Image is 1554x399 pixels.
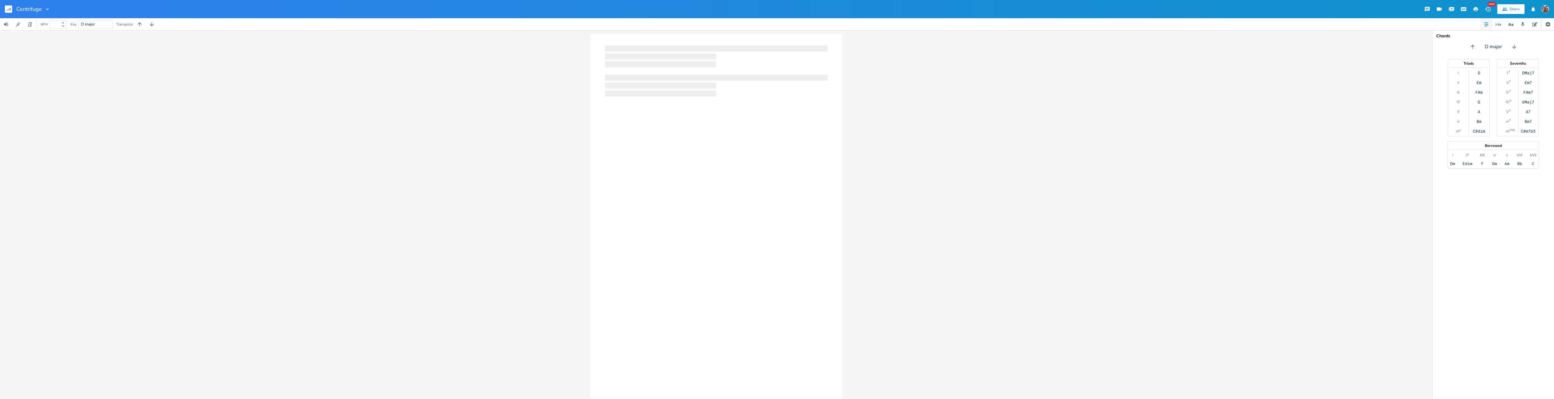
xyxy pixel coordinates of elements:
[1505,161,1509,166] div: Am
[1541,5,1549,13] img: Nathan Swavely
[116,22,133,26] div: Transpose
[1436,34,1550,38] div: Chords
[1473,129,1485,134] div: C#dim
[1509,108,1511,113] sup: 7
[1508,69,1510,74] sup: 7
[1497,4,1525,14] button: Share
[1475,90,1483,95] div: F#m
[70,22,76,26] div: Key
[1452,153,1453,157] div: i
[1478,109,1480,114] div: A
[1492,161,1497,166] div: Gm
[1450,161,1455,166] div: Dm
[1463,161,1472,166] div: Edim
[1448,144,1539,147] div: Borrowed
[1521,129,1535,134] div: C#m7b5
[1478,70,1480,75] div: D
[1522,100,1534,104] div: GMaj7
[1457,90,1460,95] div: iii
[1481,161,1484,166] div: F
[1457,100,1460,104] div: IV
[1488,2,1496,6] div: New
[1509,6,1520,12] div: Share
[1457,109,1460,114] div: V
[16,6,42,12] span: Centrifuge
[1506,119,1509,124] div: vi
[1509,118,1511,123] sup: 7
[1507,70,1508,75] div: I
[1526,109,1531,114] div: A7
[1482,4,1494,15] button: New
[1485,43,1502,50] span: D major
[1525,80,1532,85] div: Em7
[1506,100,1509,104] div: IV
[1477,119,1481,124] div: Bm
[1506,90,1509,95] div: iii
[1480,153,1485,157] div: bIII
[1507,80,1508,85] div: ii
[1457,80,1459,85] div: ii
[1510,128,1515,133] sup: 7b5
[1493,153,1496,157] div: iv
[1506,129,1509,134] div: vii
[1509,89,1511,94] sup: 7
[1517,161,1522,166] div: Bb
[1506,109,1509,114] div: V
[1530,153,1536,157] div: bVII
[1478,100,1480,104] div: G
[41,23,48,26] div: BPM
[1509,79,1511,84] sup: 7
[1506,153,1508,157] div: v
[1466,153,1469,157] div: ii°
[1522,70,1534,75] div: DMaj7
[1532,161,1534,166] div: C
[1523,90,1533,95] div: F#m7
[81,22,95,27] span: D major
[1457,119,1460,124] div: vi
[1525,119,1532,124] div: Bm7
[1517,153,1522,157] div: bVI
[1448,62,1489,65] div: Triads
[1509,99,1511,103] sup: 7
[1456,129,1461,134] div: vii°
[1497,62,1539,65] div: Sevenths
[1477,80,1481,85] div: Em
